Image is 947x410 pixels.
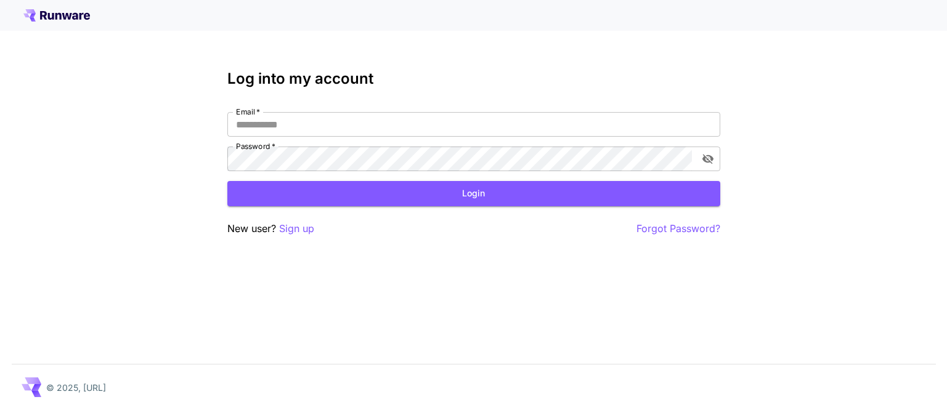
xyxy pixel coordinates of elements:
[46,381,106,394] p: © 2025, [URL]
[236,141,275,151] label: Password
[227,70,720,87] h3: Log into my account
[236,107,260,117] label: Email
[279,221,314,236] button: Sign up
[227,181,720,206] button: Login
[697,148,719,170] button: toggle password visibility
[636,221,720,236] button: Forgot Password?
[227,221,314,236] p: New user?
